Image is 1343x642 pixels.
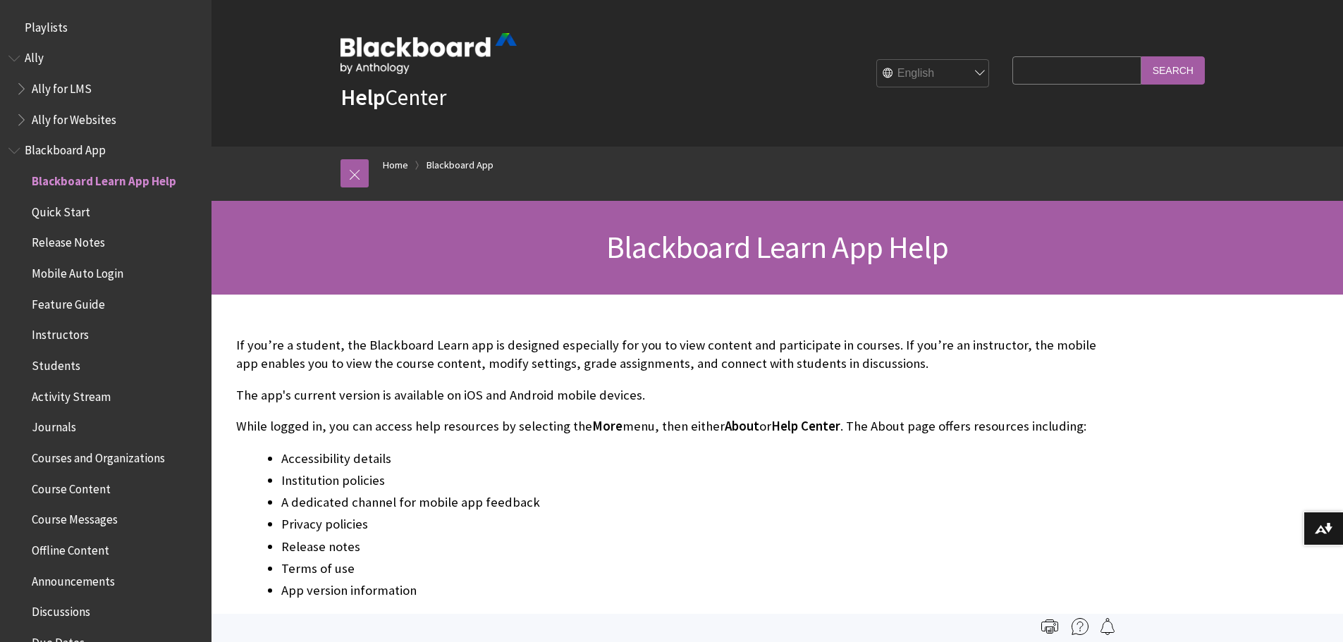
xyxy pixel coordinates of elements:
[281,471,1110,490] li: Institution policies
[32,477,111,496] span: Course Content
[281,449,1110,469] li: Accessibility details
[32,323,89,342] span: Instructors
[32,446,165,465] span: Courses and Organizations
[281,514,1110,534] li: Privacy policies
[1099,618,1116,635] img: Follow this page
[32,231,105,250] span: Release Notes
[32,292,105,311] span: Feature Guide
[383,156,408,174] a: Home
[281,559,1110,579] li: Terms of use
[25,16,68,35] span: Playlists
[236,336,1110,373] p: If you’re a student, the Blackboard Learn app is designed especially for you to view content and ...
[341,83,385,111] strong: Help
[1141,56,1205,84] input: Search
[25,139,106,158] span: Blackboard App
[341,33,517,74] img: Blackboard by Anthology
[281,493,1110,512] li: A dedicated channel for mobile app feedback
[32,169,176,188] span: Blackboard Learn App Help
[8,47,203,132] nav: Book outline for Anthology Ally Help
[25,47,44,66] span: Ally
[877,60,990,88] select: Site Language Selector
[281,537,1110,557] li: Release notes
[32,569,115,588] span: Announcements
[427,156,493,174] a: Blackboard App
[592,418,623,434] span: More
[32,77,92,96] span: Ally for LMS
[32,200,90,219] span: Quick Start
[725,418,759,434] span: About
[236,386,1110,405] p: The app's current version is available on iOS and Android mobile devices.
[8,16,203,39] nav: Book outline for Playlists
[32,261,123,280] span: Mobile Auto Login
[32,354,80,373] span: Students
[32,600,90,619] span: Discussions
[1072,618,1088,635] img: More help
[32,538,109,557] span: Offline Content
[32,508,118,527] span: Course Messages
[771,418,840,434] span: Help Center
[236,417,1110,436] p: While logged in, you can access help resources by selecting the menu, then either or . The About ...
[32,385,111,404] span: Activity Stream
[32,416,76,435] span: Journals
[341,83,446,111] a: HelpCenter
[1041,618,1058,635] img: Print
[32,108,116,127] span: Ally for Websites
[606,228,948,266] span: Blackboard Learn App Help
[281,581,1110,600] li: App version information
